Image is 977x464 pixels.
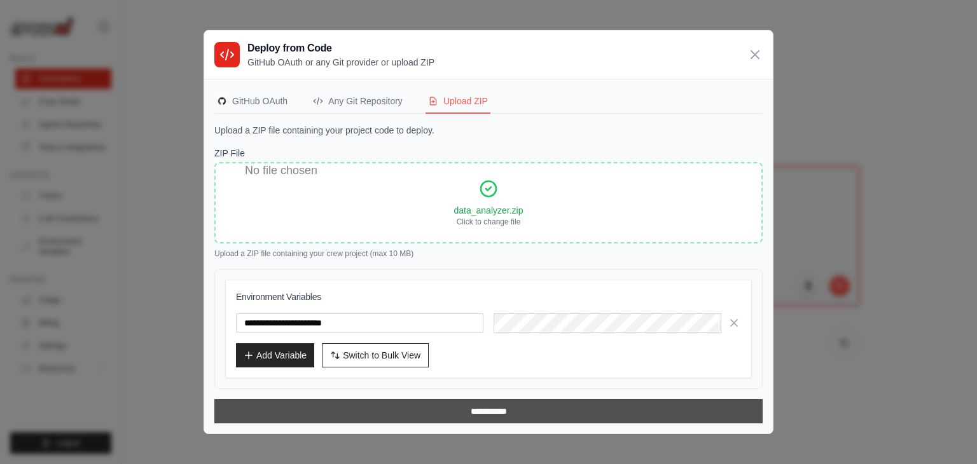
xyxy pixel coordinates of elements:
[247,56,434,69] p: GitHub OAuth or any Git provider or upload ZIP
[322,343,429,367] button: Switch to Bulk View
[313,95,403,107] div: Any Git Repository
[214,147,763,160] label: ZIP File
[310,90,405,114] button: Any Git Repository
[217,96,227,106] img: GitHub
[343,349,420,362] span: Switch to Bulk View
[428,95,488,107] div: Upload ZIP
[214,124,763,137] p: Upload a ZIP file containing your project code to deploy.
[214,90,763,114] nav: Deployment Source
[236,343,314,367] button: Add Variable
[214,90,290,114] button: GitHubGitHub OAuth
[236,290,741,303] h3: Environment Variables
[426,90,490,114] button: Upload ZIP
[217,95,288,107] div: GitHub OAuth
[214,249,763,259] p: Upload a ZIP file containing your crew project (max 10 MB)
[247,41,434,56] h3: Deploy from Code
